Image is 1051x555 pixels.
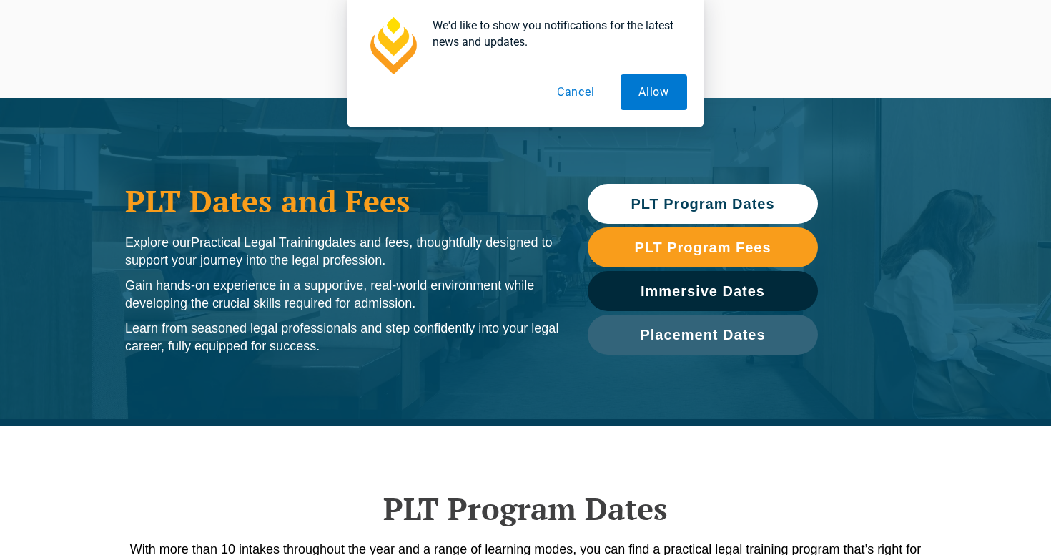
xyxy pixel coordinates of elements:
button: Cancel [539,74,613,110]
span: PLT Program Fees [634,240,771,255]
p: Learn from seasoned legal professionals and step confidently into your legal career, fully equipp... [125,320,559,355]
h1: PLT Dates and Fees [125,183,559,219]
span: Placement Dates [640,328,765,342]
img: notification icon [364,17,421,74]
a: PLT Program Dates [588,184,818,224]
p: Explore our dates and fees, thoughtfully designed to support your journey into the legal profession. [125,234,559,270]
a: PLT Program Fees [588,227,818,267]
div: We'd like to show you notifications for the latest news and updates. [421,17,687,50]
span: Practical Legal Training [191,235,325,250]
button: Allow [621,74,687,110]
p: Gain hands-on experience in a supportive, real-world environment while developing the crucial ski... [125,277,559,313]
span: Immersive Dates [641,284,765,298]
a: Immersive Dates [588,271,818,311]
a: Placement Dates [588,315,818,355]
span: PLT Program Dates [631,197,774,211]
h2: PLT Program Dates [118,491,933,526]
